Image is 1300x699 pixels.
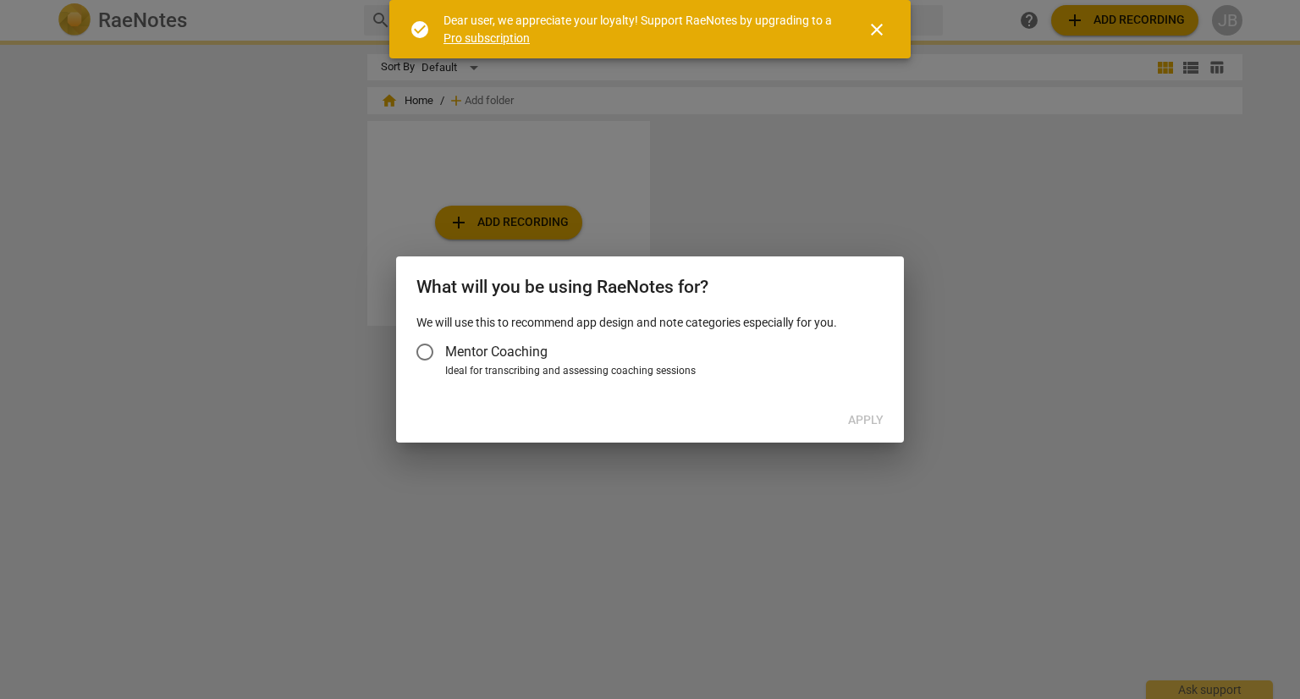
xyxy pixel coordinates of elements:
h2: What will you be using RaeNotes for? [416,277,884,298]
span: check_circle [410,19,430,40]
div: Ideal for transcribing and assessing coaching sessions [445,364,879,379]
p: We will use this to recommend app design and note categories especially for you. [416,314,884,332]
a: Pro subscription [443,31,530,45]
span: close [867,19,887,40]
span: Mentor Coaching [445,342,548,361]
div: Account type [416,332,884,379]
button: Close [857,9,897,50]
div: Dear user, we appreciate your loyalty! Support RaeNotes by upgrading to a [443,12,836,47]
